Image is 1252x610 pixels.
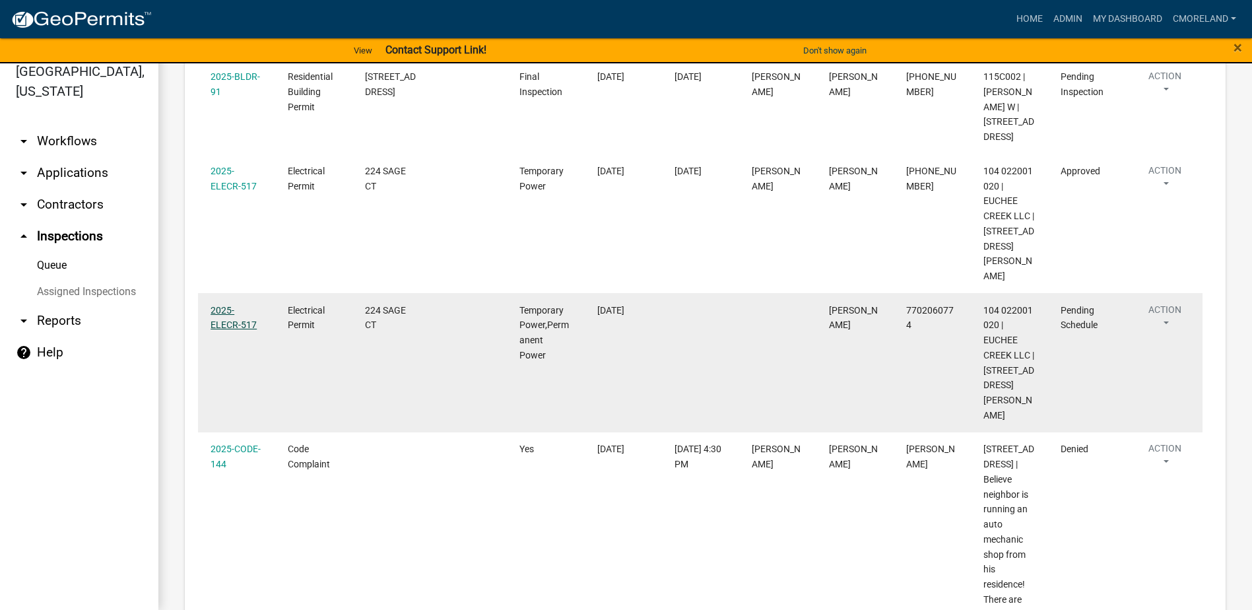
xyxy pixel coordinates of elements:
button: Close [1234,40,1242,55]
span: NAVA STACEY [829,444,878,469]
a: 2025-ELECR-517 [211,166,257,191]
span: 224 SAGE CT [365,305,406,331]
button: Don't show again [798,40,872,61]
span: 224 SAGE CT [365,166,406,191]
span: Temporary Power [519,166,564,191]
span: Electrical Permit [288,166,325,191]
button: Action [1138,69,1192,102]
i: arrow_drop_down [16,133,32,149]
span: Tom Frey [906,444,955,469]
span: Dorothy Evans [829,166,878,191]
a: cmoreland [1168,7,1241,32]
span: Pending Schedule [1061,305,1098,331]
span: Approved [1061,166,1100,176]
span: Cedrick Moreland [752,166,801,191]
span: × [1234,38,1242,57]
a: My Dashboard [1088,7,1168,32]
i: arrow_drop_down [16,165,32,181]
span: 115C002 | AZAR JUDITH W | 143 S SPRING RD [983,71,1034,142]
a: 2025-CODE-144 [211,444,261,469]
span: Code Complaint [288,444,330,469]
button: Action [1138,442,1192,475]
span: Cedrick Moreland [752,444,801,469]
div: [DATE] [675,164,727,179]
div: [DATE] [675,69,727,85]
span: William [829,305,878,331]
span: 770-206-0774 [906,166,956,191]
a: View [348,40,378,61]
span: Final Inspection [519,71,562,97]
span: Judith [829,71,878,97]
span: Residential Building Permit [288,71,333,112]
span: 7702060774 [906,305,954,331]
button: Action [1138,164,1192,197]
span: 104 022001 020 | EUCHEE CREEK LLC | 291 N Bethany Rd [983,305,1034,421]
span: 09/17/2025 [597,305,624,316]
span: Pending Inspection [1061,71,1104,97]
i: help [16,345,32,360]
span: Denied [1061,444,1088,454]
a: Home [1011,7,1048,32]
button: Action [1138,303,1192,336]
span: 09/17/2025 [597,166,624,176]
a: 2025-ELECR-517 [211,305,257,331]
span: 104 022001 020 | EUCHEE CREEK LLC | 291 N Bethany Rd [983,166,1034,281]
span: 706-485-2776 [906,71,956,97]
div: [DATE] 4:30 PM [675,442,727,472]
i: arrow_drop_down [16,197,32,213]
span: 09/17/2025 [597,444,624,454]
a: Admin [1048,7,1088,32]
span: Electrical Permit [288,305,325,331]
span: 143 S SPRING RD [365,71,416,97]
span: Michele Rivera [752,71,801,97]
i: arrow_drop_down [16,313,32,329]
i: arrow_drop_up [16,228,32,244]
span: Temporary Power,Permanent Power [519,305,569,360]
span: 09/17/2025 [597,71,624,82]
span: Yes [519,444,534,454]
a: 2025-BLDR-91 [211,71,260,97]
strong: Contact Support Link! [385,44,486,56]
